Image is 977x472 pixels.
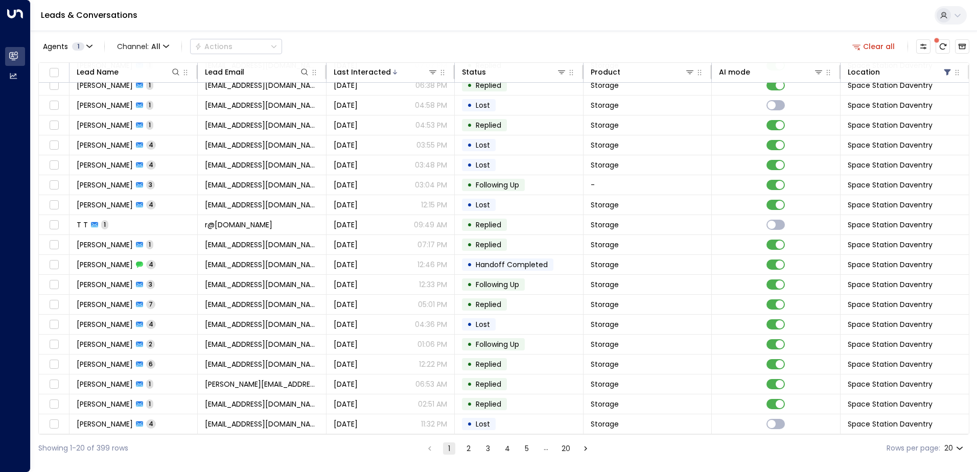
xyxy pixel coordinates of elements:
span: Following Up [476,339,519,349]
span: Oct 10, 2025 [334,319,358,329]
span: Space Station Daventry [848,160,933,170]
span: jh_interiors@outlook.com [205,160,318,170]
span: zoeannefrost@gmail.com [205,319,318,329]
span: Toggle select row [48,258,60,271]
span: Oct 09, 2025 [334,419,358,429]
span: 3 [146,180,155,189]
span: Space Station Daventry [848,319,933,329]
div: • [467,156,472,174]
span: Toggle select row [48,219,60,231]
span: davidfwalters@gmail.com [205,240,318,250]
span: 1 [101,220,108,229]
span: Toggle select row [48,199,60,211]
label: Rows per page: [887,443,940,454]
span: Christine Way [77,379,133,389]
div: Last Interacted [334,66,438,78]
button: Channel:All [113,39,173,54]
span: Storage [591,160,619,170]
p: 04:53 PM [415,120,447,130]
span: Oct 10, 2025 [334,299,358,310]
span: 4 [146,200,156,209]
span: Toggle select row [48,139,60,152]
nav: pagination navigation [423,442,592,455]
span: 3 [146,280,155,289]
button: Customize [916,39,931,54]
div: Location [848,66,880,78]
span: Space Station Daventry [848,180,933,190]
span: Yesterday [334,200,358,210]
span: Replied [476,299,501,310]
div: Lead Name [77,66,181,78]
p: 03:04 PM [415,180,447,190]
div: • [467,296,472,313]
p: 12:33 PM [419,279,447,290]
span: Storage [591,140,619,150]
span: Handoff Completed [476,259,548,270]
div: AI mode [719,66,823,78]
span: 1 [146,81,153,89]
div: • [467,276,472,293]
span: 1 [146,240,153,249]
span: Space Station Daventry [848,240,933,250]
span: Following Up [476,279,519,290]
button: page 1 [443,442,455,455]
span: Replied [476,379,501,389]
span: Replied [476,240,501,250]
div: Lead Email [205,66,309,78]
span: ghowell4@hotmail.com [205,80,318,90]
span: Toggle select row [48,79,60,92]
span: Oct 10, 2025 [334,399,358,409]
span: Storage [591,80,619,90]
span: Toggle select row [48,318,60,331]
span: Lost [476,140,490,150]
span: Chris Watkins [77,419,133,429]
span: mtroyds@hotmail.com [205,339,318,349]
span: Oct 11, 2025 [334,279,358,290]
span: Toggle select row [48,119,60,132]
p: 07:17 PM [417,240,447,250]
span: jpaul4567@icloud.com [205,279,318,290]
div: Showing 1-20 of 399 rows [38,443,128,454]
span: Toggle select row [48,179,60,192]
span: laurenjspencer@icloud.com [205,200,318,210]
div: Actions [195,42,232,51]
div: Lead Email [205,66,244,78]
span: 1 [72,42,84,51]
span: Jake Holden [77,160,133,170]
span: Space Station Daventry [848,259,933,270]
span: Space Station Daventry [848,359,933,369]
span: Lauren Spencer [77,200,133,210]
span: 6 [146,360,155,368]
button: Agents1 [38,39,96,54]
button: Go to next page [579,442,592,455]
span: 1 [146,399,153,408]
p: 09:49 AM [414,220,447,230]
span: Emily Ray [77,120,133,130]
span: stacey_orme@hotmail.co.uk [205,140,318,150]
span: 7 [146,300,155,309]
span: Toggle select row [48,378,60,391]
span: Toggle select row [48,338,60,351]
span: Tony Collings [77,259,133,270]
span: Oct 10, 2025 [334,339,358,349]
div: Last Interacted [334,66,391,78]
div: AI mode [719,66,750,78]
div: • [467,415,472,433]
span: Lost [476,419,490,429]
span: Yesterday [334,80,358,90]
div: • [467,375,472,393]
span: emilymander@hotmail.co.uk [205,120,318,130]
span: Agents [43,43,68,50]
button: Go to page 2 [462,442,475,455]
div: Button group with a nested menu [190,39,282,54]
span: Space Station Daventry [848,200,933,210]
span: Mark Thompson-Royds [77,339,133,349]
span: Yesterday [334,120,358,130]
p: 05:01 PM [418,299,447,310]
span: Space Station Daventry [848,419,933,429]
span: 4 [146,160,156,169]
span: Space Station Daventry [848,299,933,310]
span: There are new threads available. Refresh the grid to view the latest updates. [936,39,950,54]
span: Toggle select row [48,99,60,112]
span: Replied [476,80,501,90]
